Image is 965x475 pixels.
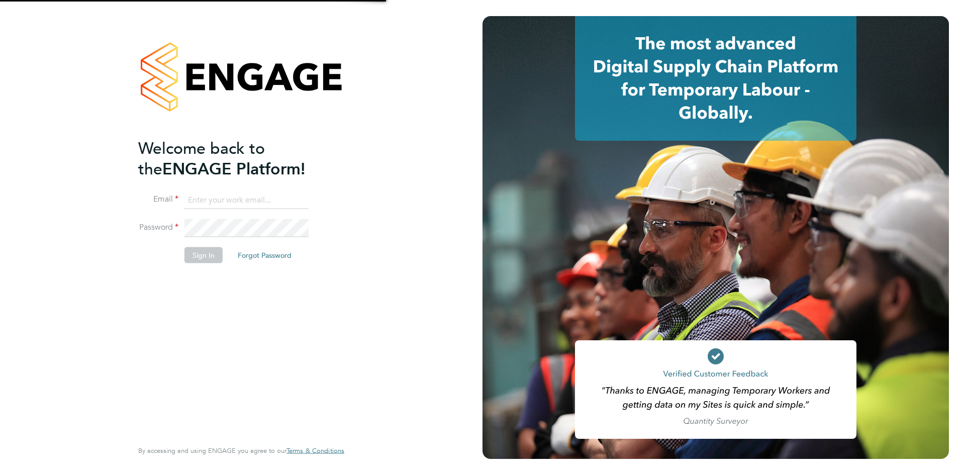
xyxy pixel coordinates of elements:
span: Welcome back to the [138,138,265,178]
span: By accessing and using ENGAGE you agree to our [138,446,344,455]
span: Terms & Conditions [286,446,344,455]
label: Email [138,194,178,205]
input: Enter your work email... [184,191,309,209]
button: Forgot Password [230,247,300,263]
h2: ENGAGE Platform! [138,138,334,179]
a: Terms & Conditions [286,447,344,455]
button: Sign In [184,247,223,263]
label: Password [138,222,178,233]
